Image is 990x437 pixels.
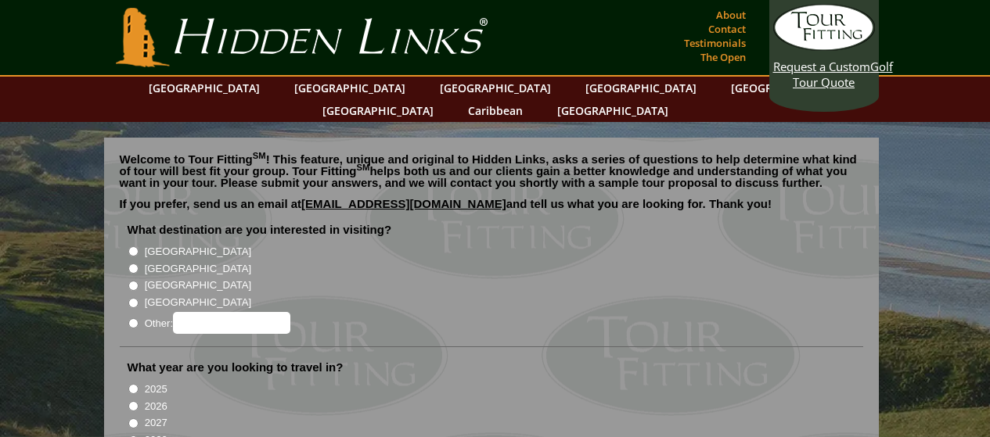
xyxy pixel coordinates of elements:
[697,46,750,68] a: The Open
[773,59,870,74] span: Request a Custom
[460,99,531,122] a: Caribbean
[145,278,251,293] label: [GEOGRAPHIC_DATA]
[578,77,704,99] a: [GEOGRAPHIC_DATA]
[286,77,413,99] a: [GEOGRAPHIC_DATA]
[549,99,676,122] a: [GEOGRAPHIC_DATA]
[145,312,290,334] label: Other:
[315,99,441,122] a: [GEOGRAPHIC_DATA]
[128,222,392,238] label: What destination are you interested in visiting?
[173,312,290,334] input: Other:
[145,244,251,260] label: [GEOGRAPHIC_DATA]
[773,4,875,90] a: Request a CustomGolf Tour Quote
[301,197,506,210] a: [EMAIL_ADDRESS][DOMAIN_NAME]
[723,77,850,99] a: [GEOGRAPHIC_DATA]
[253,151,266,160] sup: SM
[141,77,268,99] a: [GEOGRAPHIC_DATA]
[357,163,370,172] sup: SM
[145,261,251,277] label: [GEOGRAPHIC_DATA]
[120,198,863,221] p: If you prefer, send us an email at and tell us what you are looking for. Thank you!
[120,153,863,188] p: Welcome to Tour Fitting ! This feature, unique and original to Hidden Links, asks a series of que...
[712,4,750,26] a: About
[432,77,559,99] a: [GEOGRAPHIC_DATA]
[128,360,344,375] label: What year are you looking to travel in?
[680,32,750,54] a: Testimonials
[145,295,251,310] label: [GEOGRAPHIC_DATA]
[145,415,167,431] label: 2027
[145,381,167,397] label: 2025
[704,18,750,40] a: Contact
[145,399,167,414] label: 2026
